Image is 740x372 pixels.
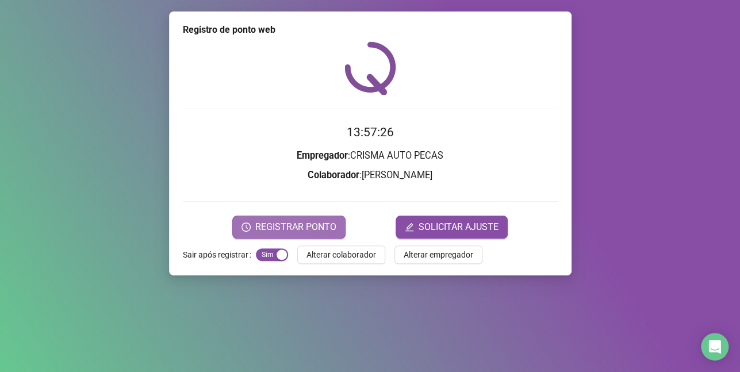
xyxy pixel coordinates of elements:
[183,23,558,37] div: Registro de ponto web
[404,248,473,261] span: Alterar empregador
[183,246,256,264] label: Sair após registrar
[183,148,558,163] h3: : CRISMA AUTO PECAS
[297,246,385,264] button: Alterar colaborador
[232,216,346,239] button: REGISTRAR PONTO
[183,168,558,183] h3: : [PERSON_NAME]
[344,41,396,95] img: QRPoint
[255,220,336,234] span: REGISTRAR PONTO
[405,223,414,232] span: edit
[396,216,508,239] button: editSOLICITAR AJUSTE
[701,333,729,361] div: Open Intercom Messenger
[308,170,359,181] strong: Colaborador
[306,248,376,261] span: Alterar colaborador
[241,223,251,232] span: clock-circle
[419,220,499,234] span: SOLICITAR AJUSTE
[297,150,348,161] strong: Empregador
[394,246,482,264] button: Alterar empregador
[347,125,394,139] time: 13:57:26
